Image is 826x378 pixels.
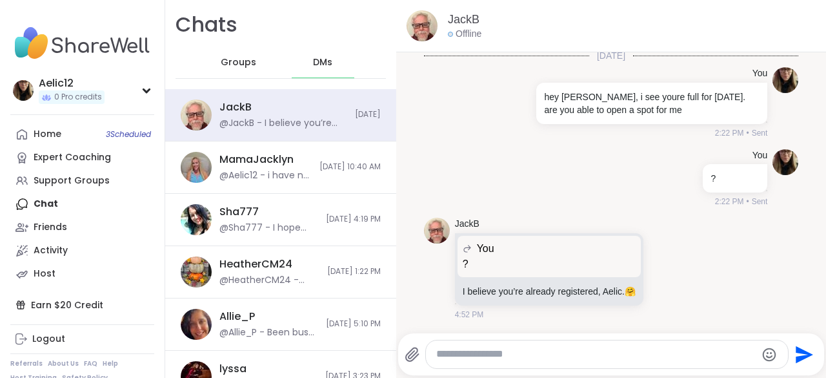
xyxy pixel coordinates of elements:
span: 2:22 PM [715,196,744,207]
img: https://sharewell-space-live.sfo3.digitaloceanspaces.com/user-generated/3c5f9f08-1677-4a94-921c-3... [181,100,212,131]
p: ? [463,257,636,272]
a: Logout [10,328,154,351]
div: Activity [34,244,68,257]
span: Groups [221,56,256,69]
img: https://sharewell-space-live.sfo3.digitaloceanspaces.com/user-generated/01974407-713f-4746-9118-5... [772,149,798,175]
a: Support Groups [10,169,154,193]
span: Sent [752,196,768,207]
div: Sha777 [219,205,259,219]
div: Expert Coaching [34,151,111,164]
a: Home3Scheduled [10,123,154,146]
span: DMs [313,56,332,69]
img: Aelic12 [13,80,34,101]
a: JackB [448,12,479,28]
div: HeatherCM24 [219,257,292,271]
div: @HeatherCM24 - [URL][DOMAIN_NAME] [219,274,319,287]
span: [DATE] 4:19 PM [326,214,381,225]
h4: You [752,149,768,162]
img: https://sharewell-space-live.sfo3.digitaloceanspaces.com/user-generated/3954f80f-8337-4e3c-bca6-b... [181,152,212,183]
span: [DATE] [355,109,381,120]
span: [DATE] 1:22 PM [327,266,381,277]
a: Activity [10,239,154,262]
div: Offline [448,28,481,41]
button: Emoji picker [761,347,777,362]
h1: Chats [176,10,237,39]
div: Host [34,268,55,280]
p: I believe you’re already registered, Aelic. [463,285,636,298]
div: Allie_P [219,310,255,324]
textarea: Type your message [436,348,756,361]
div: Friends [34,221,67,234]
span: [DATE] [589,49,633,62]
p: hey [PERSON_NAME], i see youre full for [DATE]. are you able to open a spot for me [544,90,760,116]
img: https://sharewell-space-live.sfo3.digitaloceanspaces.com/user-generated/3c5f9f08-1677-4a94-921c-3... [424,218,450,244]
img: https://sharewell-space-live.sfo3.digitaloceanspaces.com/user-generated/01974407-713f-4746-9118-5... [772,67,798,93]
button: Send [789,340,818,369]
img: https://sharewell-space-live.sfo3.digitaloceanspaces.com/user-generated/2b4fa20f-2a21-4975-8c80-8... [181,204,212,235]
a: Expert Coaching [10,146,154,169]
a: Friends [10,216,154,239]
span: 🤗 [625,286,636,297]
div: Home [34,128,61,141]
span: [DATE] 5:10 PM [326,319,381,330]
h4: You [752,67,768,80]
a: About Us [48,359,79,368]
span: [DATE] 10:40 AM [319,162,381,173]
div: MamaJacklyn [219,152,294,167]
span: • [746,196,749,207]
a: Host [10,262,154,286]
div: ? [710,172,760,185]
div: Earn $20 Credit [10,293,154,317]
img: https://sharewell-space-live.sfo3.digitaloceanspaces.com/user-generated/9890d388-459a-40d4-b033-d... [181,309,212,340]
span: 2:22 PM [715,127,744,139]
div: Logout [32,333,65,346]
span: • [746,127,749,139]
span: 0 Pro credits [54,92,102,103]
img: https://sharewell-space-live.sfo3.digitaloceanspaces.com/user-generated/e72d2dfd-06ae-43a5-b116-a... [181,257,212,288]
a: FAQ [84,359,97,368]
div: @Allie_P - Been busy with work but good otherwise [219,326,318,339]
span: 3 Scheduled [106,129,151,140]
span: You [477,241,494,257]
div: Aelic12 [39,76,105,90]
div: @JackB - I believe you’re already registered, Aelic. 🤗 [219,117,347,130]
span: 4:52 PM [455,309,484,320]
a: Help [103,359,118,368]
img: https://sharewell-space-live.sfo3.digitaloceanspaces.com/user-generated/3c5f9f08-1677-4a94-921c-3... [407,10,438,41]
div: lyssa [219,362,247,376]
div: Support Groups [34,174,110,187]
div: @Sha777 - I hope you've been well. I need your help. Can you sign up for Warmer and get 2 free se... [219,222,318,235]
img: ShareWell Nav Logo [10,21,154,66]
div: @Aelic12 - i have no problem sharing, i am [DEMOGRAPHIC_DATA]. thanks or asking [219,169,312,182]
span: Sent [752,127,768,139]
div: JackB [219,100,252,114]
a: JackB [455,218,479,231]
a: Referrals [10,359,43,368]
